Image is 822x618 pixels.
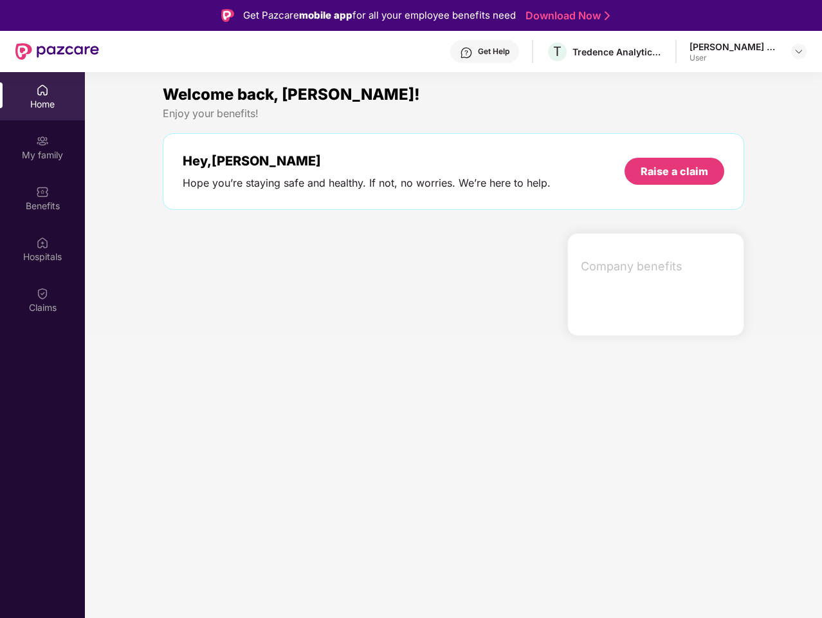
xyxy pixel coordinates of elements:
[572,46,662,58] div: Tredence Analytics Solutions Private Limited
[36,84,49,97] img: svg+xml;base64,PHN2ZyBpZD0iSG9tZSIgeG1sbnM9Imh0dHA6Ly93d3cudzMub3JnLzIwMDAvc3ZnIiB3aWR0aD0iMjAiIG...
[299,9,352,21] strong: mobile app
[36,287,49,300] img: svg+xml;base64,PHN2ZyBpZD0iQ2xhaW0iIHhtbG5zPSJodHRwOi8vd3d3LnczLm9yZy8yMDAwL3N2ZyIgd2lkdGg9IjIwIi...
[163,107,744,120] div: Enjoy your benefits!
[690,41,780,53] div: [PERSON_NAME] Kumar [PERSON_NAME]
[183,176,551,190] div: Hope you’re staying safe and healthy. If not, no worries. We’re here to help.
[36,185,49,198] img: svg+xml;base64,PHN2ZyBpZD0iQmVuZWZpdHMiIHhtbG5zPSJodHRwOi8vd3d3LnczLm9yZy8yMDAwL3N2ZyIgd2lkdGg9Ij...
[553,44,562,59] span: T
[573,250,744,283] div: Company benefits
[581,257,733,276] span: Company benefits
[15,43,99,60] img: New Pazcare Logo
[221,9,234,22] img: Logo
[690,53,780,63] div: User
[478,46,509,57] div: Get Help
[183,153,551,169] div: Hey, [PERSON_NAME]
[460,46,473,59] img: svg+xml;base64,PHN2ZyBpZD0iSGVscC0zMngzMiIgeG1sbnM9Imh0dHA6Ly93d3cudzMub3JnLzIwMDAvc3ZnIiB3aWR0aD...
[36,236,49,249] img: svg+xml;base64,PHN2ZyBpZD0iSG9zcGl0YWxzIiB4bWxucz0iaHR0cDovL3d3dy53My5vcmcvMjAwMC9zdmciIHdpZHRoPS...
[525,9,606,23] a: Download Now
[36,135,49,147] img: svg+xml;base64,PHN2ZyB3aWR0aD0iMjAiIGhlaWdodD0iMjAiIHZpZXdCb3g9IjAgMCAyMCAyMCIgZmlsbD0ibm9uZSIgeG...
[243,8,516,23] div: Get Pazcare for all your employee benefits need
[641,164,708,178] div: Raise a claim
[794,46,804,57] img: svg+xml;base64,PHN2ZyBpZD0iRHJvcGRvd24tMzJ4MzIiIHhtbG5zPSJodHRwOi8vd3d3LnczLm9yZy8yMDAwL3N2ZyIgd2...
[163,85,420,104] span: Welcome back, [PERSON_NAME]!
[605,9,610,23] img: Stroke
